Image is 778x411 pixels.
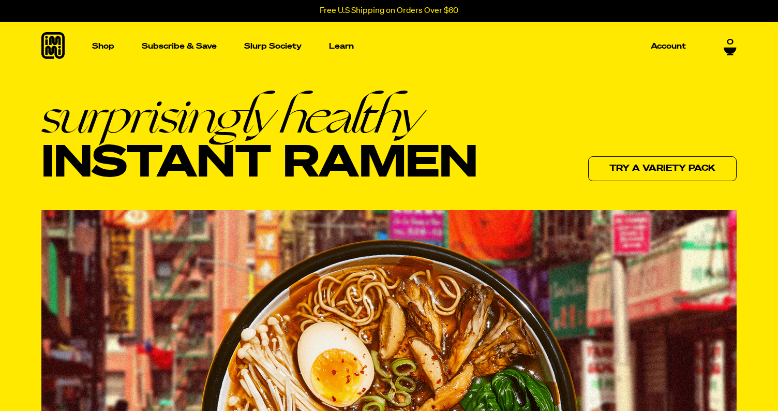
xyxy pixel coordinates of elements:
a: Account [647,38,690,54]
em: surprisingly healthy [41,92,477,140]
a: 0 [724,35,737,53]
a: Learn [325,22,358,71]
p: Account [651,42,686,50]
a: Shop [88,22,118,71]
a: Try a variety pack [588,156,737,181]
p: Learn [329,42,354,50]
span: 0 [727,35,734,45]
p: Shop [92,42,114,50]
a: Subscribe & Save [138,38,221,54]
p: Subscribe & Save [142,42,217,50]
a: Slurp Society [240,38,306,54]
h1: Instant Ramen [41,92,477,188]
p: Free U.S Shipping on Orders Over $60 [320,6,458,16]
nav: Main navigation [88,22,690,71]
p: Slurp Society [244,42,302,50]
